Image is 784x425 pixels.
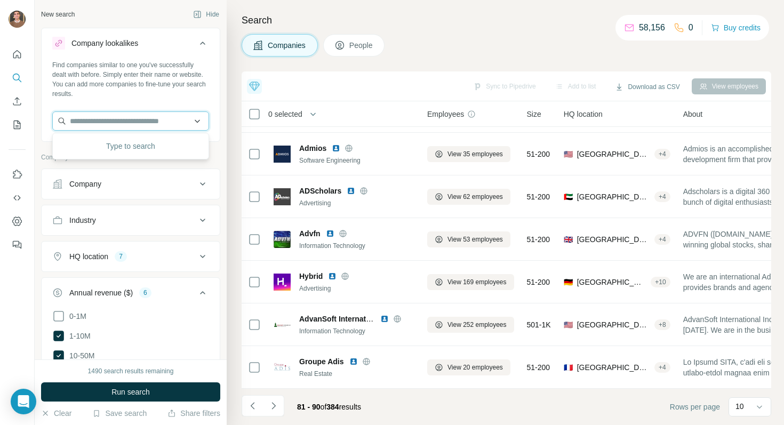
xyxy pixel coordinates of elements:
span: [GEOGRAPHIC_DATA], [GEOGRAPHIC_DATA] [577,234,650,245]
span: About [683,109,703,119]
span: 🇫🇷 [564,362,573,373]
div: Information Technology [299,326,414,336]
div: Open Intercom Messenger [11,389,36,414]
div: + 4 [654,235,670,244]
button: View 62 employees [427,189,510,205]
div: 1490 search results remaining [88,366,174,376]
span: Rows per page [670,402,720,412]
img: LinkedIn logo [332,144,340,153]
div: Industry [69,215,96,226]
span: 🇦🇪 [564,191,573,202]
span: [GEOGRAPHIC_DATA], [US_STATE] [577,319,650,330]
div: Annual revenue ($) [69,287,133,298]
img: LinkedIn logo [326,229,334,238]
button: Company [42,171,220,197]
span: 51-200 [527,234,550,245]
span: Run search [111,387,150,397]
button: HQ location7 [42,244,220,269]
div: + 10 [651,277,670,287]
span: 0-1M [65,311,86,322]
button: Download as CSV [607,79,687,95]
span: Advfn [299,228,321,239]
img: Logo of Advfn [274,231,291,248]
div: Advertising [299,198,414,208]
span: AdvanSoft International [299,315,383,323]
button: Search [9,68,26,87]
p: Company information [41,153,220,162]
span: View 62 employees [447,192,503,202]
button: View 252 employees [427,317,514,333]
span: 0 selected [268,109,302,119]
span: 🇺🇸 [564,319,573,330]
img: Logo of AdvanSoft International [274,316,291,333]
p: 58,156 [639,21,665,34]
span: of [321,403,327,411]
button: View 169 employees [427,274,514,290]
button: Use Surfe API [9,188,26,207]
img: Avatar [9,11,26,28]
div: HQ location [69,251,108,262]
span: 10-50M [65,350,94,361]
div: Information Technology [299,241,414,251]
span: [GEOGRAPHIC_DATA], [GEOGRAPHIC_DATA], [GEOGRAPHIC_DATA] [577,362,650,373]
span: Companies [268,40,307,51]
div: New search [41,10,75,19]
div: + 8 [654,320,670,330]
button: Enrich CSV [9,92,26,111]
p: 10 [735,401,744,412]
span: 51-200 [527,149,550,159]
img: LinkedIn logo [380,315,389,323]
span: People [349,40,374,51]
span: [GEOGRAPHIC_DATA], [GEOGRAPHIC_DATA] [577,191,650,202]
p: 0 [689,21,693,34]
button: View 20 employees [427,359,510,375]
button: Clear [41,408,71,419]
h4: Search [242,13,771,28]
img: LinkedIn logo [349,357,358,366]
img: Logo of Admios [274,146,291,163]
button: Annual revenue ($)6 [42,280,220,310]
div: + 4 [654,192,670,202]
span: Groupe Adis [299,356,344,367]
button: Hide [186,6,227,22]
div: Real Estate [299,369,414,379]
button: Buy credits [711,20,761,35]
img: Logo of Hybrid [274,274,291,291]
span: 501-1K [527,319,551,330]
span: 51-200 [527,191,550,202]
div: Find companies similar to one you've successfully dealt with before. Simply enter their name or w... [52,60,209,99]
img: LinkedIn logo [347,187,355,195]
img: Logo of Groupe Adis [274,359,291,376]
div: 7 [115,252,127,261]
span: 🇩🇪 [564,277,573,287]
span: 1-10M [65,331,91,341]
button: Navigate to next page [263,395,284,416]
span: View 35 employees [447,149,503,159]
div: Company lookalikes [71,38,138,49]
button: Industry [42,207,220,233]
span: Employees [427,109,464,119]
div: Software Engineering [299,156,414,165]
button: Company lookalikes [42,30,220,60]
div: Type to search [55,135,206,157]
button: Navigate to previous page [242,395,263,416]
button: Quick start [9,45,26,64]
span: Hybrid [299,271,323,282]
button: Share filters [167,408,220,419]
button: View 53 employees [427,231,510,247]
button: View 35 employees [427,146,510,162]
button: My lists [9,115,26,134]
div: Advertising [299,284,414,293]
img: LinkedIn logo [328,272,337,280]
button: Save search [92,408,147,419]
div: + 4 [654,149,670,159]
span: [GEOGRAPHIC_DATA], [US_STATE] [577,149,650,159]
span: 🇬🇧 [564,234,573,245]
button: Dashboard [9,212,26,231]
span: ADScholars [299,186,341,196]
div: + 4 [654,363,670,372]
span: 🇺🇸 [564,149,573,159]
img: Logo of ADScholars [274,188,291,205]
span: 51-200 [527,362,550,373]
span: View 169 employees [447,277,507,287]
